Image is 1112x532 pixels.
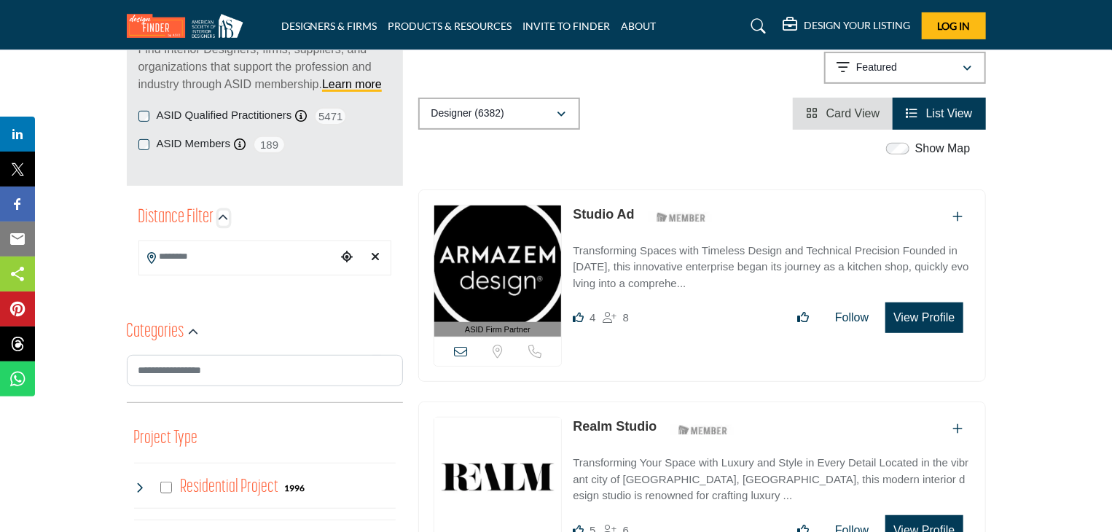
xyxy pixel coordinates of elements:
img: Studio Ad [434,206,562,322]
h5: DESIGN YOUR LISTING [804,19,911,32]
input: Search Category [127,355,403,386]
input: ASID Qualified Practitioners checkbox [138,111,149,122]
div: Followers [603,309,629,326]
p: Realm Studio [573,417,657,437]
span: 4 [590,311,595,324]
a: Learn more [322,78,382,90]
p: Transforming Spaces with Timeless Design and Technical Precision Founded in [DATE], this innovati... [573,243,970,292]
p: Transforming Your Space with Luxury and Style in Every Detail Located in the vibrant city of [GEO... [573,455,970,504]
input: ASID Members checkbox [138,139,149,150]
li: Card View [793,98,893,130]
span: List View [926,107,973,120]
span: Card View [826,107,880,120]
a: ABOUT [622,20,657,32]
p: Designer (6382) [431,106,504,121]
p: Featured [856,60,897,75]
a: Search [737,15,775,38]
button: Designer (6382) [418,98,580,130]
a: INVITE TO FINDER [523,20,611,32]
img: Site Logo [127,14,251,38]
span: Log In [937,20,970,32]
button: View Profile [885,302,963,333]
a: Realm Studio [573,419,657,434]
span: ASID Firm Partner [465,324,530,336]
i: Likes [573,312,584,323]
button: Follow [826,303,878,332]
button: Like listing [788,303,818,332]
h4: Residential Project: Types of projects range from simple residential renovations to highly comple... [180,474,278,500]
span: 8 [623,311,629,324]
span: 5471 [314,107,347,125]
img: ASID Members Badge Icon [649,208,714,227]
div: Clear search location [365,242,387,273]
a: Transforming Spaces with Timeless Design and Technical Precision Founded in [DATE], this innovati... [573,234,970,292]
span: 189 [253,136,286,154]
a: View List [906,107,972,120]
label: Show Map [915,140,971,157]
div: 1996 Results For Residential Project [284,481,305,494]
input: Select Residential Project checkbox [160,482,172,493]
a: Transforming Your Space with Luxury and Style in Every Detail Located in the vibrant city of [GEO... [573,446,970,504]
p: Studio Ad [573,205,634,224]
h2: Categories [127,319,184,345]
img: ASID Members Badge Icon [670,420,736,439]
b: 1996 [284,483,305,493]
a: Studio Ad [573,207,634,222]
label: ASID Qualified Practitioners [157,107,292,124]
li: List View [893,98,985,130]
a: Add To List [953,211,963,223]
a: DESIGNERS & FIRMS [281,20,377,32]
input: Search Location [139,243,336,271]
p: Find Interior Designers, firms, suppliers, and organizations that support the profession and indu... [138,41,391,93]
a: ASID Firm Partner [434,206,562,337]
h2: Distance Filter [138,205,214,231]
label: ASID Members [157,136,231,152]
button: Project Type [134,425,198,453]
a: View Card [806,107,880,120]
div: Choose your current location [336,242,358,273]
div: DESIGN YOUR LISTING [783,17,911,35]
a: Add To List [953,423,963,435]
button: Log In [922,12,986,39]
a: PRODUCTS & RESOURCES [388,20,512,32]
button: Featured [824,52,986,84]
